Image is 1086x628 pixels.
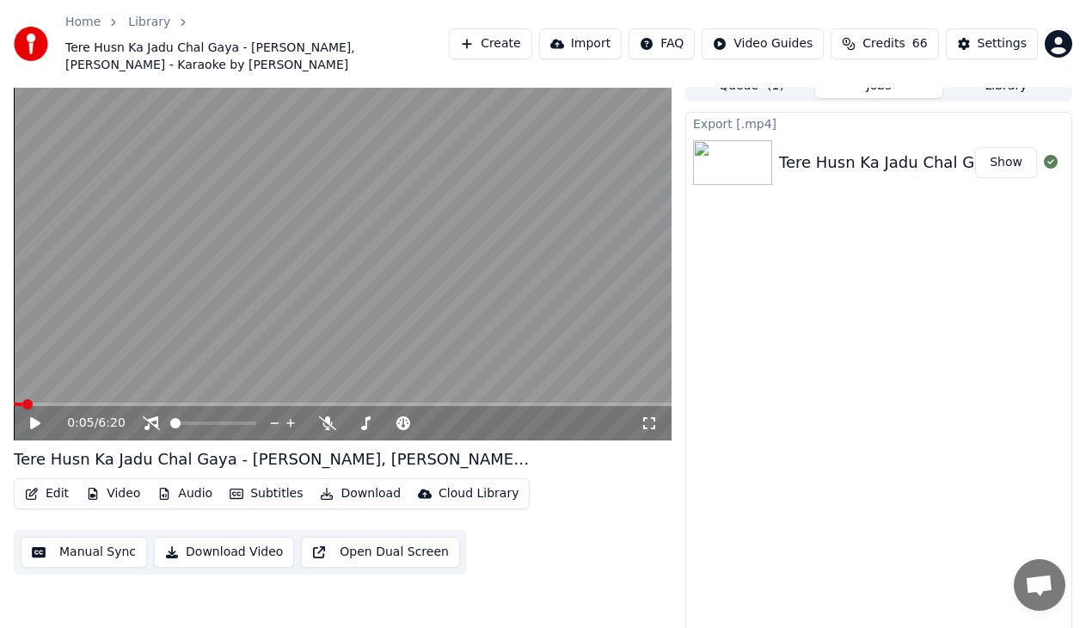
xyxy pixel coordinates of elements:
a: Library [128,14,170,31]
button: Create [449,28,532,59]
button: Subtitles [223,482,310,506]
button: Download Video [154,537,294,568]
button: Show [975,147,1037,178]
button: Audio [150,482,219,506]
button: Settings [946,28,1038,59]
div: Cloud Library [439,485,518,502]
a: Open chat [1014,559,1065,611]
div: Export [.mp4] [686,113,1071,133]
span: Credits [862,35,905,52]
div: / [67,415,108,432]
button: Import [539,28,622,59]
img: youka [14,27,48,61]
button: Edit [18,482,76,506]
span: 66 [912,35,928,52]
button: Open Dual Screen [301,537,460,568]
nav: breadcrumb [65,14,449,74]
button: FAQ [629,28,695,59]
span: 6:20 [98,415,125,432]
button: Video Guides [702,28,824,59]
div: Tere Husn Ka Jadu Chal Gaya - [PERSON_NAME], [PERSON_NAME] - Karaoke by [PERSON_NAME] [14,447,530,471]
span: 0:05 [67,415,94,432]
button: Download [313,482,408,506]
div: Settings [978,35,1027,52]
button: Credits66 [831,28,938,59]
button: Manual Sync [21,537,147,568]
button: Video [79,482,147,506]
a: Home [65,14,101,31]
span: Tere Husn Ka Jadu Chal Gaya - [PERSON_NAME], [PERSON_NAME] - Karaoke by [PERSON_NAME] [65,40,449,74]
